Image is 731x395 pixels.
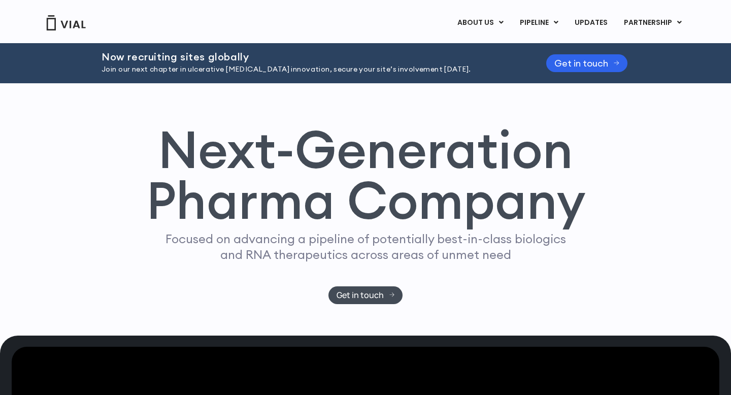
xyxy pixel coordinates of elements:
[102,51,521,62] h2: Now recruiting sites globally
[46,15,86,30] img: Vial Logo
[337,291,384,299] span: Get in touch
[146,124,585,226] h1: Next-Generation Pharma Company
[512,14,566,31] a: PIPELINEMenu Toggle
[449,14,511,31] a: ABOUT USMenu Toggle
[616,14,690,31] a: PARTNERSHIPMenu Toggle
[102,64,521,75] p: Join our next chapter in ulcerative [MEDICAL_DATA] innovation, secure your site’s involvement [DA...
[554,59,608,67] span: Get in touch
[567,14,615,31] a: UPDATES
[546,54,627,72] a: Get in touch
[161,231,570,262] p: Focused on advancing a pipeline of potentially best-in-class biologics and RNA therapeutics acros...
[328,286,403,304] a: Get in touch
